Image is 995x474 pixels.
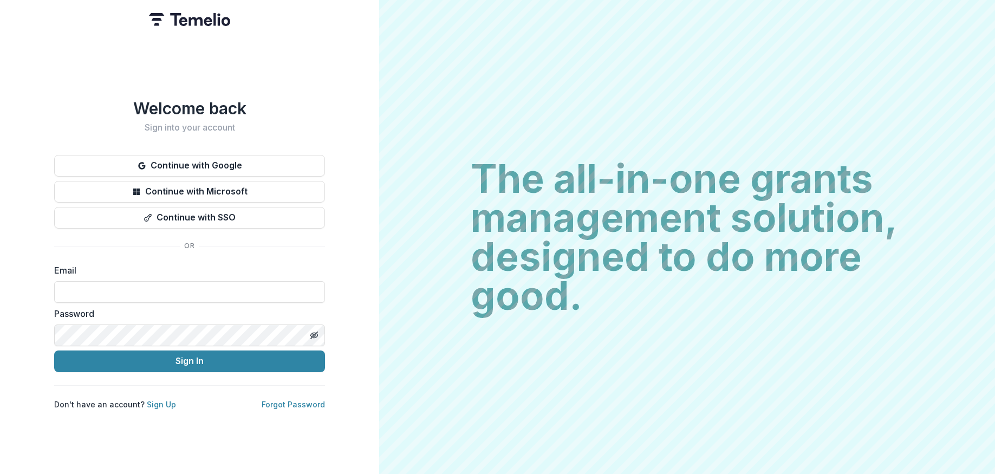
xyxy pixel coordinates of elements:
p: Don't have an account? [54,399,176,410]
label: Email [54,264,318,277]
a: Forgot Password [262,400,325,409]
a: Sign Up [147,400,176,409]
button: Continue with SSO [54,207,325,229]
button: Toggle password visibility [305,327,323,344]
button: Sign In [54,350,325,372]
button: Continue with Microsoft [54,181,325,203]
h1: Welcome back [54,99,325,118]
h2: Sign into your account [54,122,325,133]
button: Continue with Google [54,155,325,177]
label: Password [54,307,318,320]
img: Temelio [149,13,230,26]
